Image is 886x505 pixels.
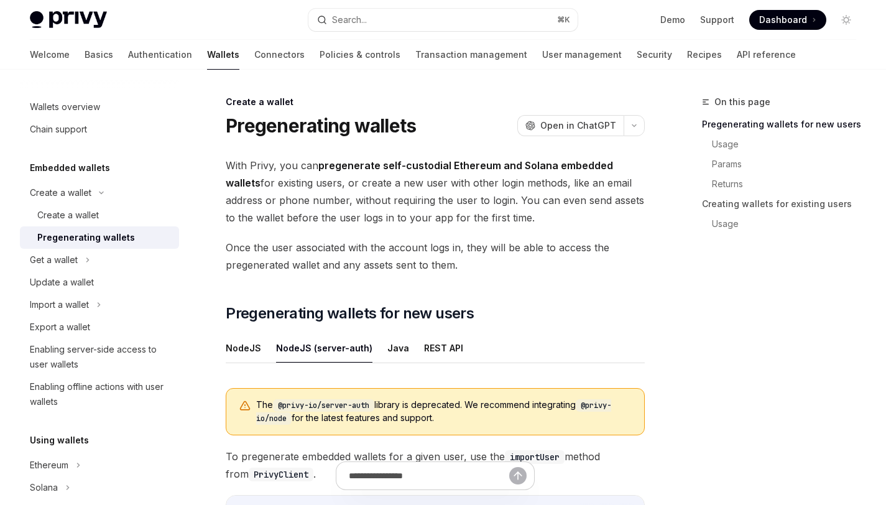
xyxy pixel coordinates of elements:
button: NodeJS [226,333,261,363]
div: Get a wallet [30,253,78,267]
a: Transaction management [415,40,527,70]
div: Create a wallet [226,96,645,108]
h5: Embedded wallets [30,160,110,175]
a: Create a wallet [20,204,179,226]
button: Search...⌘K [308,9,577,31]
a: Chain support [20,118,179,141]
a: API reference [737,40,796,70]
a: Wallets overview [20,96,179,118]
code: @privy-io/node [256,399,611,425]
span: Pregenerating wallets for new users [226,303,474,323]
a: Policies & controls [320,40,400,70]
span: On this page [714,95,770,109]
a: Basics [85,40,113,70]
a: Update a wallet [20,271,179,294]
a: Welcome [30,40,70,70]
div: Wallets overview [30,100,100,114]
a: Dashboard [749,10,826,30]
a: Creating wallets for existing users [702,194,866,214]
code: importUser [505,450,565,464]
a: Usage [712,134,866,154]
button: Java [387,333,409,363]
a: Support [700,14,734,26]
div: Import a wallet [30,297,89,312]
a: Pregenerating wallets [20,226,179,249]
h1: Pregenerating wallets [226,114,416,137]
div: Search... [332,12,367,27]
div: Chain support [30,122,87,137]
div: Create a wallet [37,208,99,223]
a: Security [637,40,672,70]
span: Open in ChatGPT [540,119,616,132]
code: @privy-io/server-auth [273,399,374,412]
span: With Privy, you can for existing users, or create a new user with other login methods, like an em... [226,157,645,226]
a: Params [712,154,866,174]
a: Pregenerating wallets for new users [702,114,866,134]
div: Create a wallet [30,185,91,200]
a: Demo [660,14,685,26]
span: To pregenerate embedded wallets for a given user, use the method from . [226,448,645,483]
strong: pregenerate self-custodial Ethereum and Solana embedded wallets [226,159,613,189]
span: The library is deprecated. We recommend integrating for the latest features and support. [256,399,632,425]
a: Returns [712,174,866,194]
button: REST API [424,333,463,363]
svg: Warning [239,400,251,412]
a: Export a wallet [20,316,179,338]
div: Ethereum [30,458,68,473]
a: Authentication [128,40,192,70]
a: Wallets [207,40,239,70]
div: Update a wallet [30,275,94,290]
a: Recipes [687,40,722,70]
div: Export a wallet [30,320,90,335]
div: Pregenerating wallets [37,230,135,245]
span: Dashboard [759,14,807,26]
img: light logo [30,11,107,29]
a: Usage [712,214,866,234]
a: User management [542,40,622,70]
a: Connectors [254,40,305,70]
div: Enabling offline actions with user wallets [30,379,172,409]
a: Enabling server-side access to user wallets [20,338,179,376]
span: Once the user associated with the account logs in, they will be able to access the pregenerated w... [226,239,645,274]
button: Open in ChatGPT [517,115,624,136]
div: Solana [30,480,58,495]
span: ⌘ K [557,15,570,25]
a: Enabling offline actions with user wallets [20,376,179,413]
div: Enabling server-side access to user wallets [30,342,172,372]
button: Toggle dark mode [836,10,856,30]
button: Send message [509,467,527,484]
button: NodeJS (server-auth) [276,333,372,363]
h5: Using wallets [30,433,89,448]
